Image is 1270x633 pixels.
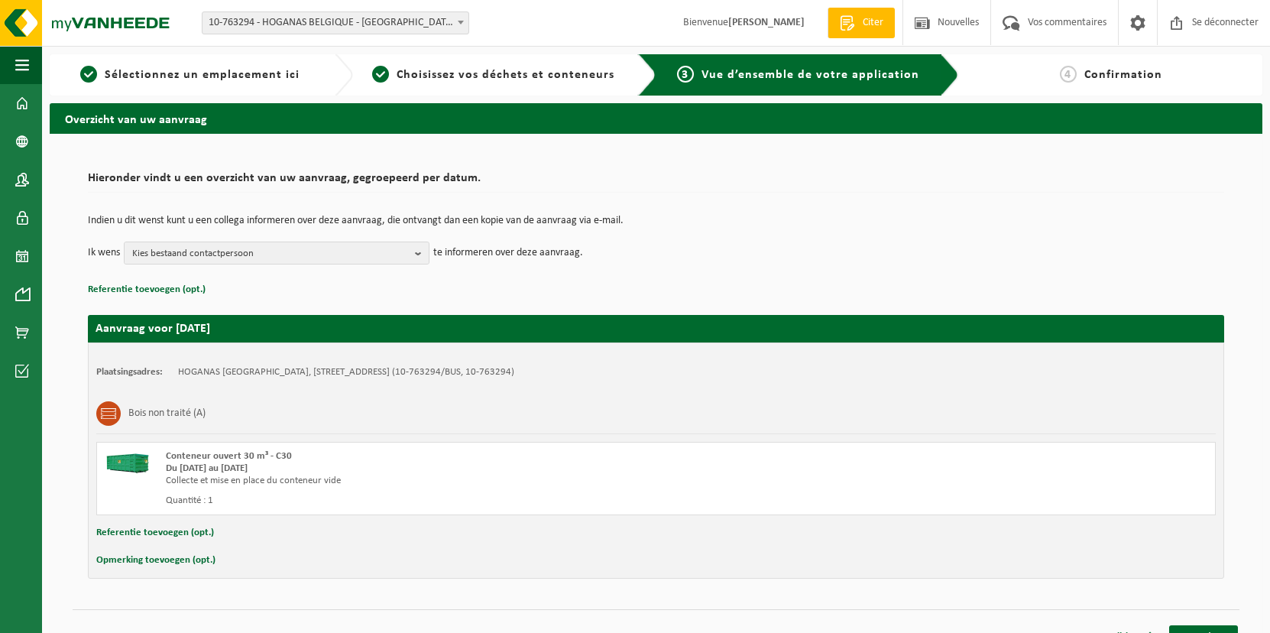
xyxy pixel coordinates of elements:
[166,475,718,487] div: Collecte et mise en place du conteneur vide
[96,323,210,335] strong: Aanvraag voor [DATE]
[57,66,322,84] a: 1Sélectionnez un emplacement ici
[88,280,206,300] button: Referentie toevoegen (opt.)
[96,367,163,377] strong: Plaatsingsadres:
[128,401,206,426] h3: Bois non traité (A)
[80,66,97,83] span: 1
[132,242,409,265] span: Kies bestaand contactpersoon
[178,366,514,378] td: HOGANAS [GEOGRAPHIC_DATA], [STREET_ADDRESS] (10-763294/BUS, 10-763294)
[88,172,1224,193] h2: Hieronder vindt u een overzicht van uw aanvraag, gegroepeerd per datum.
[50,103,1262,133] h2: Overzicht van uw aanvraag
[361,66,626,84] a: 2Choisissez vos déchets et conteneurs
[372,66,389,83] span: 2
[124,242,429,265] button: Kies bestaand contactpersoon
[701,69,919,81] span: Vue d’ensemble de votre application
[96,550,215,570] button: Opmerking toevoegen (opt.)
[88,216,1224,226] p: Indien u dit wenst kunt u een collega informeren over deze aanvraag, die ontvangt dan een kopie v...
[202,12,468,34] span: 10-763294 - HOGANAS BELGIUM - ATH
[1084,69,1162,81] span: Confirmation
[397,69,614,81] span: Choisissez vos déchets et conteneurs
[859,15,887,31] span: Citer
[166,463,248,473] strong: Du [DATE] au [DATE]
[828,8,895,38] a: Citer
[166,495,718,507] div: Quantité : 1
[166,451,292,461] span: Conteneur ouvert 30 m³ - C30
[728,17,805,28] strong: [PERSON_NAME]
[88,242,120,265] p: Ik wens
[96,523,214,543] button: Referentie toevoegen (opt.)
[677,66,694,83] span: 3
[105,69,300,81] span: Sélectionnez un emplacement ici
[105,450,151,473] img: HK-XC-30-GN-00.png
[202,11,469,34] span: 10-763294 - HOGANAS BELGIUM - ATH
[683,17,805,28] font: Bienvenue
[1060,66,1077,83] span: 4
[433,242,583,265] p: te informeren over deze aanvraag.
